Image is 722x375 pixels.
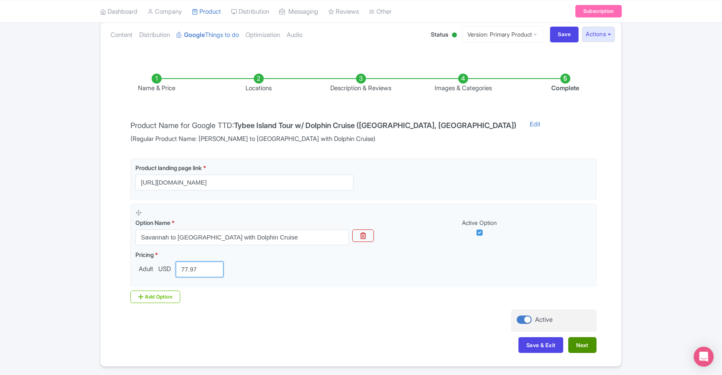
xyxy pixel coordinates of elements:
[135,264,157,274] span: Adult
[135,251,154,258] span: Pricing
[208,74,310,93] li: Locations
[535,315,553,325] div: Active
[462,219,497,226] span: Active Option
[287,22,302,48] a: Audio
[518,337,563,353] button: Save & Exit
[135,175,354,190] input: Product landing page link
[412,74,514,93] li: Images & Categories
[521,120,549,144] a: Edit
[582,27,615,42] button: Actions
[176,262,223,277] input: 0.00
[106,74,208,93] li: Name & Price
[135,164,202,171] span: Product landing page link
[177,22,239,48] a: GoogleThings to do
[568,337,597,353] button: Next
[157,264,172,274] span: USD
[130,134,516,144] span: (Regular Product Name: [PERSON_NAME] to [GEOGRAPHIC_DATA] with Dolphin Cruise)
[135,219,170,226] span: Option Name
[462,26,543,42] a: Version: Primary Product
[135,229,349,245] input: Option Name
[234,121,516,130] h4: Tybee Island Tour w/ Dolphin Cruise ([GEOGRAPHIC_DATA], [GEOGRAPHIC_DATA])
[450,29,459,42] div: Active
[431,30,449,39] span: Status
[111,22,133,48] a: Content
[694,347,714,367] div: Open Intercom Messenger
[246,22,280,48] a: Optimization
[130,291,180,303] div: Add Option
[184,30,205,40] strong: Google
[139,22,170,48] a: Distribution
[550,27,579,42] input: Save
[575,5,622,17] a: Subscription
[130,121,234,130] span: Product Name for Google TTD:
[514,74,616,93] li: Complete
[310,74,412,93] li: Description & Reviews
